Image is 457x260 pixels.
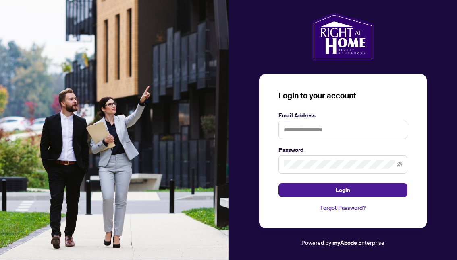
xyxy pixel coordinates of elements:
label: Email Address [278,111,407,120]
a: Forgot Password? [278,203,407,212]
button: Login [278,183,407,197]
span: eye-invisible [397,162,402,167]
img: ma-logo [312,13,374,61]
span: Enterprise [358,239,384,246]
span: Powered by [301,239,331,246]
label: Password [278,145,407,154]
h3: Login to your account [278,90,407,101]
a: myAbode [332,238,357,247]
span: Login [336,184,350,197]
